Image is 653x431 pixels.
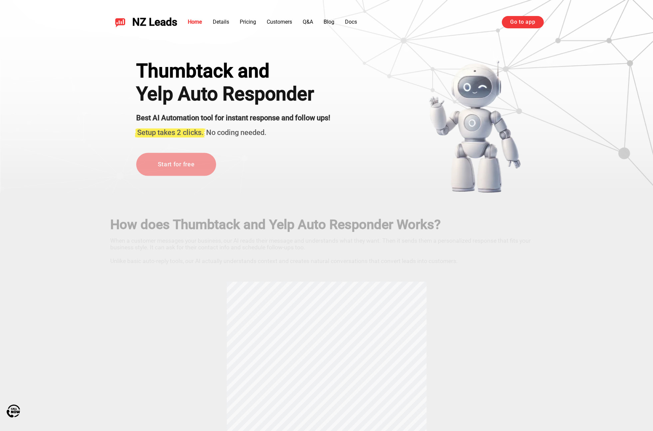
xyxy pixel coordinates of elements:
p: When a customer messages your business, our AI reads their message and understands what they want... [110,235,543,264]
span: Setup takes 2 clicks. [137,129,203,137]
strong: Best AI Automation tool for instant response and follow ups! [136,114,330,122]
a: Blog [324,19,334,25]
a: Details [213,19,229,25]
img: NZ Leads logo [115,17,126,27]
a: Go to app [502,16,543,28]
a: Home [188,19,202,25]
a: Pricing [240,19,256,25]
span: NZ Leads [132,16,177,28]
img: yelp bot [429,60,521,193]
h2: How does Thumbtack and Yelp Auto Responder Works? [110,217,543,232]
h1: Yelp Auto Responder [136,83,330,105]
a: Q&A [303,19,313,25]
a: Customers [267,19,292,25]
div: Thumbtack and [136,60,330,82]
a: Docs [345,19,357,25]
img: Call Now [7,404,20,418]
h3: No coding needed. [136,125,330,138]
a: Start for free [136,153,216,176]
